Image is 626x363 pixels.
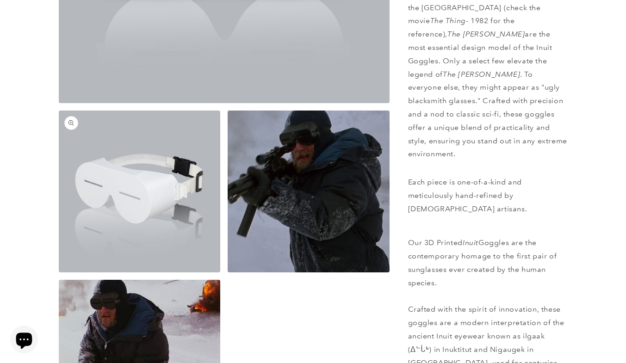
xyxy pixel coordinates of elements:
[7,326,41,356] inbox-online-store-chat: Shopify online store chat
[443,70,520,79] em: The [PERSON_NAME]
[430,16,466,25] em: The Thing
[447,30,525,38] em: The [PERSON_NAME]
[463,238,478,247] em: Inuit
[408,178,527,213] span: Each piece is one-of-a-kind and meticulously hand-refined by [DEMOGRAPHIC_DATA] artisans.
